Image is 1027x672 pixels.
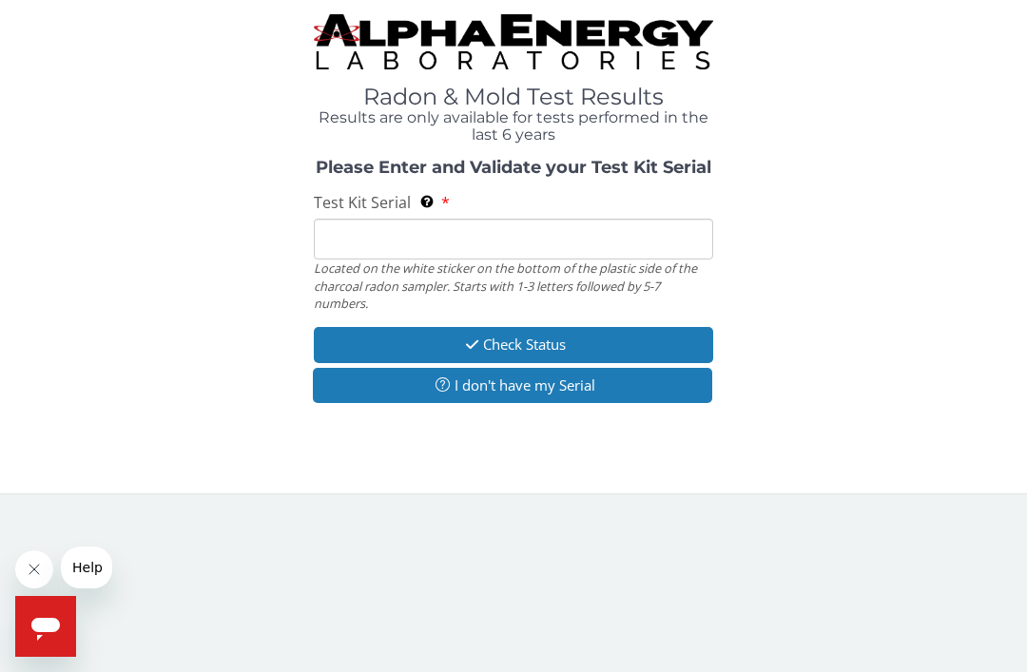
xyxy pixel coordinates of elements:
[314,259,713,312] div: Located on the white sticker on the bottom of the plastic side of the charcoal radon sampler. Sta...
[316,157,711,178] strong: Please Enter and Validate your Test Kit Serial
[61,547,112,588] iframe: Message from company
[313,368,712,403] button: I don't have my Serial
[314,85,713,109] h1: Radon & Mold Test Results
[15,550,53,588] iframe: Close message
[314,192,411,213] span: Test Kit Serial
[314,109,713,143] h4: Results are only available for tests performed in the last 6 years
[314,327,713,362] button: Check Status
[15,596,76,657] iframe: Button to launch messaging window
[314,14,713,69] img: TightCrop.jpg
